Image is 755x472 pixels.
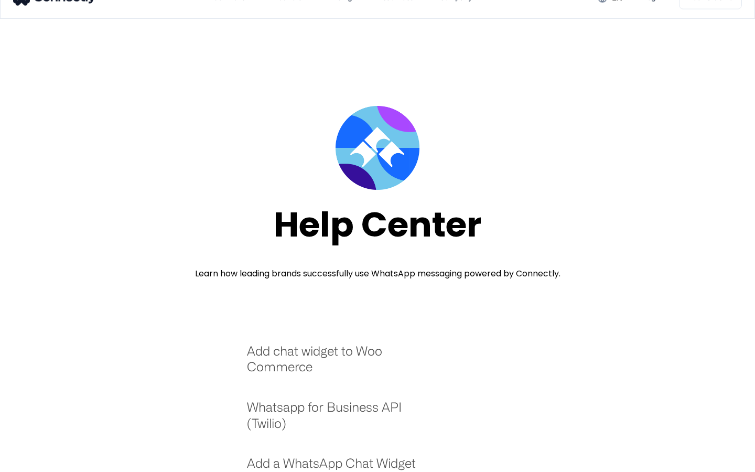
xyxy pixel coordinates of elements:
[247,399,430,442] a: Whatsapp for Business API (Twilio)
[247,343,430,385] a: Add chat widget to Woo Commerce
[274,206,481,244] div: Help Center
[195,267,560,280] div: Learn how leading brands successfully use WhatsApp messaging powered by Connectly.
[21,454,63,468] ul: Language list
[10,454,63,468] aside: Language selected: English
